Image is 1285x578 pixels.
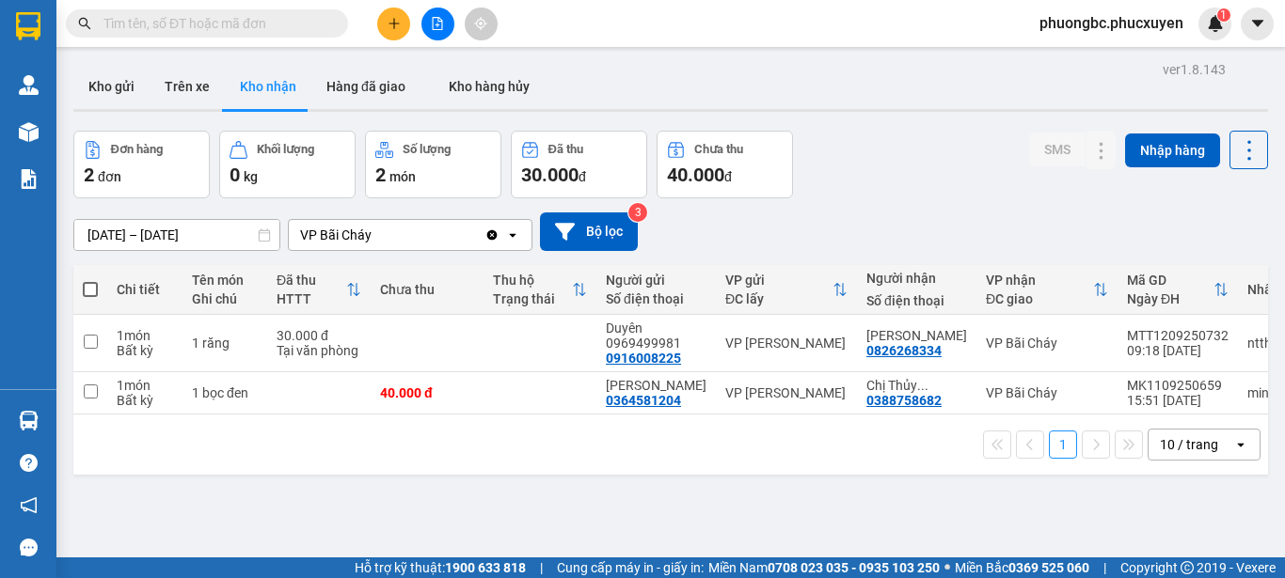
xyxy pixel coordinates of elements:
[192,336,258,351] div: 1 răng
[1233,437,1248,452] svg: open
[300,226,372,244] div: VP Bãi Cháy
[219,131,356,198] button: Khối lượng0kg
[866,343,942,358] div: 0826268334
[725,336,848,351] div: VP [PERSON_NAME]
[725,291,833,306] div: ĐC lấy
[606,393,681,408] div: 0364581204
[606,378,706,393] div: Lê Minh
[1127,378,1229,393] div: MK1109250659
[579,169,586,184] span: đ
[244,169,258,184] span: kg
[1163,59,1226,80] div: ver 1.8.143
[511,131,647,198] button: Đã thu30.000đ
[257,143,314,156] div: Khối lượng
[521,164,579,186] span: 30.000
[389,169,416,184] span: món
[84,164,94,186] span: 2
[150,64,225,109] button: Trên xe
[421,8,454,40] button: file-add
[20,496,38,514] span: notification
[606,291,706,306] div: Số điện thoại
[657,131,793,198] button: Chưa thu40.000đ
[484,265,596,315] th: Toggle SortBy
[1127,343,1229,358] div: 09:18 [DATE]
[103,13,325,34] input: Tìm tên, số ĐT hoặc mã đơn
[431,17,444,30] span: file-add
[380,282,474,297] div: Chưa thu
[1103,557,1106,578] span: |
[606,351,681,366] div: 0916008225
[225,64,311,109] button: Kho nhận
[16,12,40,40] img: logo-vxr
[74,220,279,250] input: Select a date range.
[708,557,940,578] span: Miền Nam
[724,169,732,184] span: đ
[20,539,38,556] span: message
[716,265,857,315] th: Toggle SortBy
[866,271,967,286] div: Người nhận
[986,291,1093,306] div: ĐC giao
[976,265,1118,315] th: Toggle SortBy
[19,75,39,95] img: warehouse-icon
[1127,273,1214,288] div: Mã GD
[1127,291,1214,306] div: Ngày ĐH
[1024,11,1198,35] span: phuongbc.phucxuyen
[1249,15,1266,32] span: caret-down
[355,557,526,578] span: Hỗ trợ kỹ thuật:
[192,273,258,288] div: Tên món
[557,557,704,578] span: Cung cấp máy in - giấy in:
[986,385,1108,400] div: VP Bãi Cháy
[866,393,942,408] div: 0388758682
[117,393,173,408] div: Bất kỳ
[725,273,833,288] div: VP gửi
[192,385,258,400] div: 1 bọc đen
[365,131,501,198] button: Số lượng2món
[628,203,647,222] sup: 3
[1125,133,1220,167] button: Nhập hàng
[277,291,346,306] div: HTTT
[465,8,498,40] button: aim
[1029,133,1086,166] button: SMS
[1207,15,1224,32] img: icon-new-feature
[117,343,173,358] div: Bất kỳ
[768,560,940,575] strong: 0708 023 035 - 0935 103 250
[1181,561,1194,574] span: copyright
[493,273,572,288] div: Thu hộ
[377,8,410,40] button: plus
[277,273,346,288] div: Đã thu
[866,378,967,393] div: Chị Thủy (khách nhận bãi cháy)
[19,411,39,430] img: warehouse-icon
[540,557,543,578] span: |
[445,560,526,575] strong: 1900 633 818
[606,320,706,351] div: Duyên 0969499981
[944,564,950,571] span: ⚪️
[1127,328,1229,343] div: MTT1209250732
[505,227,520,242] svg: open
[540,212,638,251] button: Bộ lọc
[73,64,150,109] button: Kho gửi
[375,164,386,186] span: 2
[380,385,474,400] div: 40.000 đ
[866,293,967,308] div: Số điện thoại
[1241,8,1274,40] button: caret-down
[1220,8,1227,22] span: 1
[1127,393,1229,408] div: 15:51 [DATE]
[474,17,487,30] span: aim
[1118,265,1238,315] th: Toggle SortBy
[277,328,361,343] div: 30.000 đ
[388,17,401,30] span: plus
[1160,435,1218,454] div: 10 / trang
[78,17,91,30] span: search
[1008,560,1089,575] strong: 0369 525 060
[311,64,420,109] button: Hàng đã giao
[19,169,39,189] img: solution-icon
[725,385,848,400] div: VP [PERSON_NAME]
[548,143,583,156] div: Đã thu
[986,336,1108,351] div: VP Bãi Cháy
[606,273,706,288] div: Người gửi
[111,143,163,156] div: Đơn hàng
[667,164,724,186] span: 40.000
[277,343,361,358] div: Tại văn phòng
[73,131,210,198] button: Đơn hàng2đơn
[19,122,39,142] img: warehouse-icon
